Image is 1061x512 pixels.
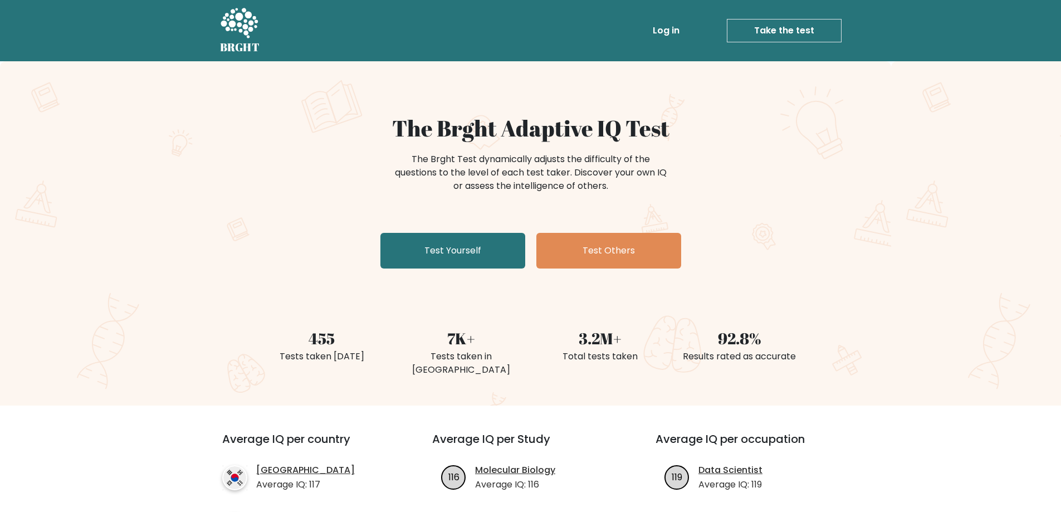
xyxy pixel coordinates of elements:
text: 119 [672,470,682,483]
a: Data Scientist [698,464,762,477]
a: [GEOGRAPHIC_DATA] [256,464,355,477]
a: Take the test [727,19,842,42]
p: Average IQ: 117 [256,478,355,491]
div: The Brght Test dynamically adjusts the difficulty of the questions to the level of each test take... [392,153,670,193]
a: BRGHT [220,4,260,57]
div: Tests taken in [GEOGRAPHIC_DATA] [398,350,524,377]
div: Tests taken [DATE] [259,350,385,363]
h3: Average IQ per Study [432,432,629,459]
a: Test Yourself [380,233,525,269]
div: 92.8% [677,326,803,350]
div: 7K+ [398,326,524,350]
a: Molecular Biology [475,464,555,477]
div: 3.2M+ [537,326,663,350]
img: country [222,465,247,490]
a: Log in [648,19,684,42]
a: Test Others [536,233,681,269]
div: Results rated as accurate [677,350,803,363]
h3: Average IQ per occupation [656,432,852,459]
text: 116 [448,470,459,483]
div: 455 [259,326,385,350]
div: Total tests taken [537,350,663,363]
h5: BRGHT [220,41,260,54]
p: Average IQ: 116 [475,478,555,491]
h3: Average IQ per country [222,432,392,459]
h1: The Brght Adaptive IQ Test [259,115,803,142]
p: Average IQ: 119 [698,478,762,491]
